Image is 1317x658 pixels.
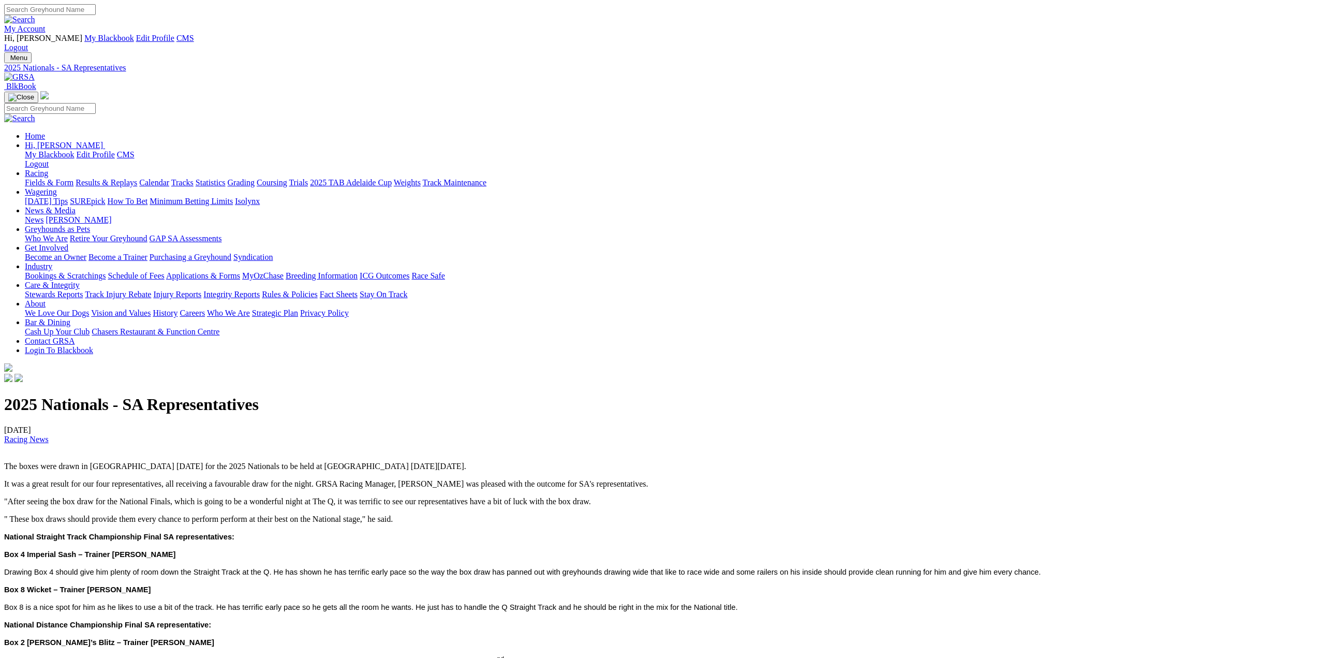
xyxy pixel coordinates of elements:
a: 2025 Nationals - SA Representatives [4,63,1313,72]
a: Breeding Information [286,271,358,280]
a: Minimum Betting Limits [150,197,233,206]
p: It was a great result for our four representatives, all receiving a favourable draw for the night... [4,479,1313,489]
a: History [153,309,177,317]
p: The boxes were drawn in [GEOGRAPHIC_DATA] [DATE] for the 2025 Nationals to be held at [GEOGRAPHIC... [4,462,1313,471]
a: Stewards Reports [25,290,83,299]
img: logo-grsa-white.png [4,363,12,372]
a: Tracks [171,178,194,187]
span: Menu [10,54,27,62]
span: Box 2 [PERSON_NAME]’s Blitz – Trainer [PERSON_NAME] [4,638,214,647]
a: Calendar [139,178,169,187]
p: " These box draws should provide them every chance to perform perform at their best on the Nation... [4,515,1313,524]
a: Results & Replays [76,178,137,187]
a: Race Safe [411,271,445,280]
span: National Straight Track Championship Final SA representatives: [4,533,234,541]
a: Retire Your Greyhound [70,234,147,243]
div: Hi, [PERSON_NAME] [25,150,1313,169]
a: Who We Are [207,309,250,317]
div: Greyhounds as Pets [25,234,1313,243]
a: Bookings & Scratchings [25,271,106,280]
a: Isolynx [235,197,260,206]
a: Fact Sheets [320,290,358,299]
a: Rules & Policies [262,290,318,299]
a: Get Involved [25,243,68,252]
a: ICG Outcomes [360,271,409,280]
strong: Box 8 Wicket – Trainer [PERSON_NAME] [4,586,151,594]
div: Get Involved [25,253,1313,262]
a: Grading [228,178,255,187]
a: Edit Profile [136,34,174,42]
img: Search [4,114,35,123]
a: CMS [176,34,194,42]
a: Careers [180,309,205,317]
a: Integrity Reports [203,290,260,299]
a: GAP SA Assessments [150,234,222,243]
div: Care & Integrity [25,290,1313,299]
a: CMS [117,150,135,159]
div: About [25,309,1313,318]
a: Logout [4,43,28,52]
a: Racing [25,169,48,178]
input: Search [4,4,96,15]
a: Hi, [PERSON_NAME] [25,141,105,150]
a: Industry [25,262,52,271]
a: [DATE] Tips [25,197,68,206]
a: Weights [394,178,421,187]
span: BlkBook [6,82,36,91]
a: News & Media [25,206,76,215]
div: Industry [25,271,1313,281]
a: Chasers Restaurant & Function Centre [92,327,219,336]
img: logo-grsa-white.png [40,91,49,99]
a: Wagering [25,187,57,196]
p: "After seeing the box draw for the National Finals, which is going to be a wonderful night at The... [4,497,1313,506]
a: Statistics [196,178,226,187]
a: Schedule of Fees [108,271,164,280]
span: Hi, [PERSON_NAME] [25,141,103,150]
a: Home [25,131,45,140]
a: Syndication [233,253,273,261]
a: News [25,215,43,224]
a: Bar & Dining [25,318,70,327]
div: Racing [25,178,1313,187]
a: Fields & Form [25,178,73,187]
a: Become an Owner [25,253,86,261]
a: Contact GRSA [25,337,75,345]
a: My Account [4,24,46,33]
a: Privacy Policy [300,309,349,317]
img: Close [8,93,34,101]
a: My Blackbook [84,34,134,42]
a: Greyhounds as Pets [25,225,90,233]
a: SUREpick [70,197,105,206]
h1: 2025 Nationals - SA Representatives [4,395,1313,414]
button: Toggle navigation [4,92,38,103]
a: Applications & Forms [166,271,240,280]
input: Search [4,103,96,114]
a: Care & Integrity [25,281,80,289]
img: GRSA [4,72,35,82]
a: [PERSON_NAME] [46,215,111,224]
a: Who We Are [25,234,68,243]
a: Injury Reports [153,290,201,299]
div: Wagering [25,197,1313,206]
a: BlkBook [4,82,36,91]
a: Strategic Plan [252,309,298,317]
a: MyOzChase [242,271,284,280]
a: Racing News [4,435,49,444]
span: Hi, [PERSON_NAME] [4,34,82,42]
button: Toggle navigation [4,52,32,63]
a: Coursing [257,178,287,187]
a: Login To Blackbook [25,346,93,355]
img: Search [4,15,35,24]
a: Vision and Values [91,309,151,317]
span: Box 8 is a nice spot for him as he likes to use a bit of the track. He has terrific early pace so... [4,603,738,611]
div: Bar & Dining [25,327,1313,337]
img: twitter.svg [14,374,23,382]
a: 2025 TAB Adelaide Cup [310,178,392,187]
a: Stay On Track [360,290,407,299]
a: Cash Up Your Club [25,327,90,336]
span: National Distance Championship Final SA representative: [4,621,211,629]
span: [DATE] [4,426,49,444]
a: We Love Our Dogs [25,309,89,317]
a: Logout [25,159,49,168]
